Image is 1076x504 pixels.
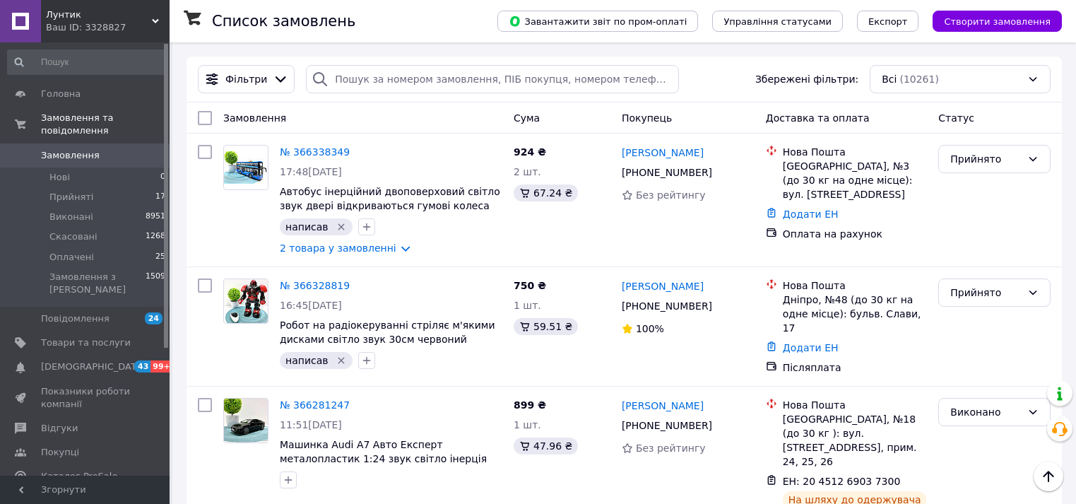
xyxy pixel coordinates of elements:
[938,112,974,124] span: Статус
[622,279,704,293] a: [PERSON_NAME]
[224,399,268,443] img: Фото товару
[41,88,81,100] span: Головна
[766,112,870,124] span: Доставка та оплата
[280,439,487,479] a: Машинка Audi А7 Авто Експерт металопластик 1:24 звук світло інерція Чорна (1904-17)
[622,112,672,124] span: Покупець
[514,318,578,335] div: 59.51 ₴
[223,112,286,124] span: Замовлення
[783,209,839,220] a: Додати ЕН
[223,279,268,324] a: Фото товару
[46,21,170,34] div: Ваш ID: 3328827
[49,211,93,223] span: Виконані
[225,72,267,86] span: Фільтри
[783,412,928,469] div: [GEOGRAPHIC_DATA], №18 (до 30 кг ): вул. [STREET_ADDRESS], прим. 24, 25, 26
[280,419,342,430] span: 11:51[DATE]
[212,13,355,30] h1: Список замовлень
[224,151,268,184] img: Фото товару
[514,280,546,291] span: 750 ₴
[46,8,152,21] span: Лунтик
[783,279,928,293] div: Нова Пошта
[619,296,715,316] div: [PHONE_NUMBER]
[755,72,858,86] span: Збережені фільтри:
[223,145,268,190] a: Фото товару
[857,11,919,32] button: Експорт
[41,112,170,137] span: Замовлення та повідомлення
[783,361,928,375] div: Післяплата
[336,221,347,233] svg: Видалити мітку
[514,438,578,455] div: 47.96 ₴
[41,361,146,373] span: [DEMOGRAPHIC_DATA]
[899,74,938,85] span: (10261)
[933,11,1062,32] button: Створити замовлення
[224,279,268,323] img: Фото товару
[514,399,546,411] span: 899 ₴
[509,15,687,28] span: Завантажити звіт по пром-оплаті
[514,419,541,430] span: 1 шт.
[918,15,1062,26] a: Створити замовлення
[145,312,162,324] span: 24
[146,211,165,223] span: 8951
[155,191,165,204] span: 17
[783,398,928,412] div: Нова Пошта
[41,312,110,325] span: Повідомлення
[223,398,268,443] a: Фото товару
[636,323,664,334] span: 100%
[636,443,706,454] span: Без рейтингу
[514,166,541,177] span: 2 шт.
[280,399,350,411] a: № 366281247
[280,280,350,291] a: № 366328819
[49,230,97,243] span: Скасовані
[41,470,117,483] span: Каталог ProSale
[41,422,78,435] span: Відгуки
[950,151,1022,167] div: Прийнято
[514,112,540,124] span: Cума
[41,446,79,459] span: Покупці
[944,16,1051,27] span: Створити замовлення
[41,336,131,349] span: Товари та послуги
[146,271,165,296] span: 1509
[514,184,578,201] div: 67.24 ₴
[285,355,329,366] span: написав
[783,342,839,353] a: Додати ЕН
[49,251,94,264] span: Оплачені
[622,399,704,413] a: [PERSON_NAME]
[285,221,329,233] span: написав
[783,145,928,159] div: Нова Пошта
[280,242,396,254] a: 2 товара у замовленні
[134,361,150,373] span: 43
[280,146,350,158] a: № 366338349
[497,11,698,32] button: Завантажити звіт по пром-оплаті
[868,16,908,27] span: Експорт
[622,146,704,160] a: [PERSON_NAME]
[723,16,832,27] span: Управління статусами
[150,361,174,373] span: 99+
[950,404,1022,420] div: Виконано
[783,227,928,241] div: Оплата на рахунок
[783,159,928,201] div: [GEOGRAPHIC_DATA], №3 (до 30 кг на одне місце): вул. [STREET_ADDRESS]
[636,189,706,201] span: Без рейтингу
[280,186,500,225] a: Автобус інерційний двоповерховий світло звук двері відкриваються гумові колеса Синій (RJ5504)
[619,163,715,182] div: [PHONE_NUMBER]
[882,72,897,86] span: Всі
[783,476,901,487] span: ЕН: 20 4512 6903 7300
[1034,462,1063,491] button: Наверх
[306,65,679,93] input: Пошук за номером замовлення, ПІБ покупця, номером телефону, Email, номером накладної
[41,149,100,162] span: Замовлення
[280,166,342,177] span: 17:48[DATE]
[619,416,715,435] div: [PHONE_NUMBER]
[280,320,495,359] span: Робот на радіокеруванні стріляє м'якими дисками світло звук 30см червоний (27116)
[783,293,928,335] div: Дніпро, №48 (до 30 кг на одне місце): бульв. Слави, 17
[146,230,165,243] span: 1268
[514,146,546,158] span: 924 ₴
[950,285,1022,300] div: Прийнято
[280,300,342,311] span: 16:45[DATE]
[155,251,165,264] span: 25
[7,49,167,75] input: Пошук
[712,11,843,32] button: Управління статусами
[49,271,146,296] span: Замовлення з [PERSON_NAME]
[49,191,93,204] span: Прийняті
[514,300,541,311] span: 1 шт.
[336,355,347,366] svg: Видалити мітку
